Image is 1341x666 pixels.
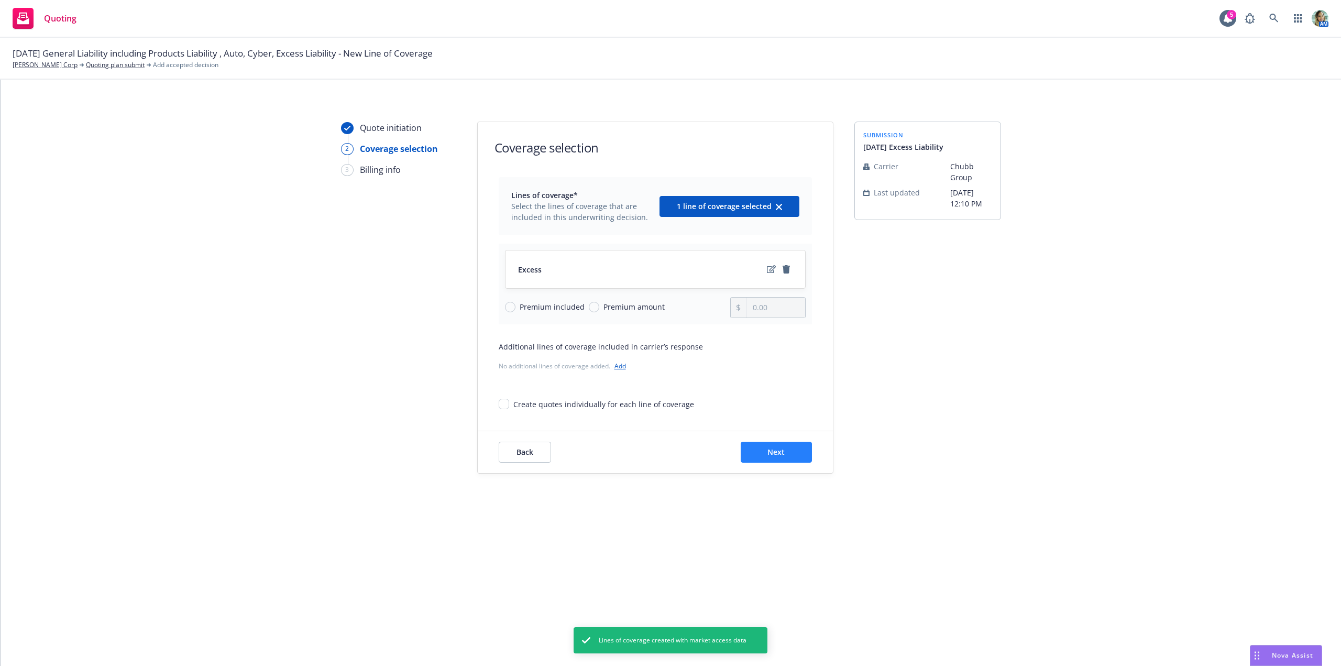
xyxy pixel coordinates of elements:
a: Add [614,362,626,370]
span: [DATE] 12:10 PM [950,187,992,209]
a: Search [1263,8,1284,29]
div: 5 [1227,10,1236,19]
button: Next [741,442,812,463]
div: No additional lines of coverage added. [499,361,812,372]
a: [PERSON_NAME] Corp [13,60,78,70]
div: Coverage selection [360,143,438,155]
span: Quoting [44,14,76,23]
input: 0.00 [746,298,805,318]
span: Add accepted decision [153,60,218,70]
a: Quoting plan submit [86,60,145,70]
span: [DATE] General Liability including Products Liability , Auto, Cyber, Excess Liability - New Line ... [13,47,433,60]
span: Chubb Group [950,161,992,183]
div: Quote initiation [360,122,422,134]
span: Last updated [874,187,920,198]
a: Switch app [1288,8,1309,29]
div: Billing info [360,163,401,176]
a: Report a Bug [1239,8,1260,29]
span: Lines of coverage created with market access data [599,636,746,645]
span: Nova Assist [1272,651,1313,660]
span: Select the lines of coverage that are included in this underwriting decision. [511,201,653,223]
span: submission [863,130,943,139]
button: Back [499,442,551,463]
a: Quoting [8,4,81,33]
span: 1 line of coverage selected [677,201,772,211]
span: Carrier [874,161,898,172]
span: Premium amount [603,301,665,312]
a: remove [780,263,793,276]
img: photo [1312,10,1328,27]
span: Premium included [520,301,585,312]
button: 1 line of coverage selectedclear selection [659,196,799,217]
div: Additional lines of coverage included in carrier’s response [499,341,812,352]
h1: Coverage selection [494,139,599,156]
svg: clear selection [776,204,782,210]
div: 3 [341,164,354,176]
input: Premium included [505,302,515,312]
input: Premium amount [589,302,599,312]
button: Nova Assist [1250,645,1322,666]
span: Next [767,447,785,457]
a: edit [765,263,778,276]
span: Back [516,447,533,457]
span: [DATE] Excess Liability [863,141,943,152]
div: Drag to move [1250,646,1263,665]
span: Lines of coverage* [511,190,653,201]
div: Create quotes individually for each line of coverage [513,399,694,410]
div: 2 [341,143,354,155]
span: Excess [518,264,542,275]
